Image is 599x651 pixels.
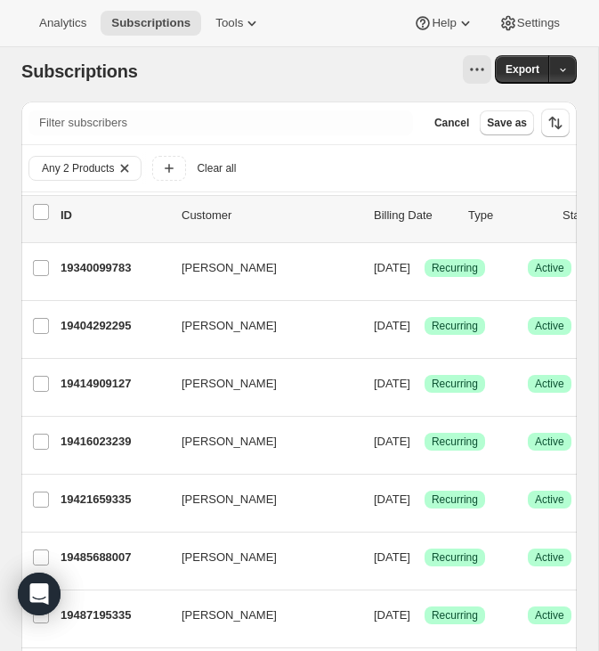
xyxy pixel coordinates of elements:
p: 19404292295 [61,317,167,335]
span: Subscriptions [21,61,138,81]
span: [DATE] [374,377,410,390]
button: View actions for Subscriptions [463,55,491,84]
button: Add filter [152,156,186,181]
span: Settings [517,16,560,30]
span: Active [535,435,564,449]
span: [PERSON_NAME] [182,606,277,624]
button: Save as [480,110,534,135]
span: Recurring [432,608,478,623]
p: Billing Date [374,207,454,224]
span: [DATE] [374,550,410,564]
span: Any 2 Products [42,161,114,175]
span: Cancel [434,116,469,130]
span: Save as [487,116,527,130]
span: [PERSON_NAME] [182,259,277,277]
span: Recurring [432,377,478,391]
span: [PERSON_NAME] [182,317,277,335]
button: [PERSON_NAME] [171,485,349,514]
span: Recurring [432,550,478,565]
button: Analytics [28,11,97,36]
p: 19414909127 [61,375,167,393]
span: Clear all [197,161,236,175]
p: 19416023239 [61,433,167,451]
span: Analytics [39,16,86,30]
p: 19421659335 [61,491,167,509]
span: Active [535,319,564,333]
button: Subscriptions [101,11,201,36]
button: Settings [489,11,571,36]
div: Type [468,207,548,224]
p: 19340099783 [61,259,167,277]
span: [PERSON_NAME] [182,433,277,451]
button: Clear [116,157,134,180]
button: [PERSON_NAME] [171,543,349,572]
span: Subscriptions [111,16,190,30]
span: Recurring [432,319,478,333]
span: [PERSON_NAME] [182,491,277,509]
span: [DATE] [374,435,410,448]
span: Recurring [432,261,478,275]
button: Clear all [190,156,243,181]
button: Cancel [427,110,476,135]
button: Any 2 Products [29,157,116,180]
button: Help [403,11,484,36]
button: Export [495,55,550,84]
span: Export [506,62,539,77]
span: Active [535,492,564,507]
span: Active [535,261,564,275]
span: [DATE] [374,608,410,622]
button: Sort the results [541,109,570,137]
div: Open Intercom Messenger [18,573,61,615]
span: Active [535,377,564,391]
button: [PERSON_NAME] [171,312,349,340]
span: [PERSON_NAME] [182,375,277,393]
p: ID [61,207,167,224]
span: Recurring [432,435,478,449]
span: Tools [215,16,243,30]
span: Help [432,16,456,30]
button: Tools [205,11,271,36]
span: [DATE] [374,261,410,274]
input: Filter subscribers [28,110,413,135]
span: Active [535,608,564,623]
p: 19485688007 [61,549,167,566]
span: Recurring [432,492,478,507]
span: [DATE] [374,492,410,506]
span: Active [535,550,564,565]
p: Customer [182,207,360,224]
span: [PERSON_NAME] [182,549,277,566]
button: [PERSON_NAME] [171,370,349,398]
button: [PERSON_NAME] [171,254,349,282]
span: [DATE] [374,319,410,332]
p: 19487195335 [61,606,167,624]
button: [PERSON_NAME] [171,427,349,456]
button: [PERSON_NAME] [171,601,349,630]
